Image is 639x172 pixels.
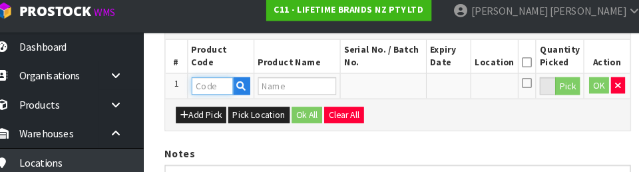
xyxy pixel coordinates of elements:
small: WMS [113,15,134,27]
span: [PERSON_NAME] [542,13,614,26]
button: Clear All [330,111,367,127]
th: Product Code [201,47,264,79]
button: Pick Location [240,111,298,127]
a: C11 - LIFETIME BRANDS NZ PTY LTD [276,8,431,29]
label: Notes [180,147,208,161]
th: Product Name [264,47,345,79]
th: Serial No. / Batch No. [345,47,426,79]
input: Code [205,83,244,99]
img: cube-alt.png [20,11,37,28]
th: Expiry Date [426,47,469,79]
button: Pick [548,83,571,100]
span: 1 [188,83,192,94]
th: Action [575,47,618,79]
th: Location [469,47,513,79]
span: ProStock [43,11,110,29]
strong: C11 - LIFETIME BRANDS NZ PTY LTD [283,13,424,24]
th: Quantity Picked [530,47,575,79]
span: [PERSON_NAME] [469,13,540,26]
input: Name [268,83,342,99]
th: # [180,47,201,79]
button: OK [580,83,598,99]
button: Add Pick [190,111,238,127]
button: Ok All [300,111,328,127]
